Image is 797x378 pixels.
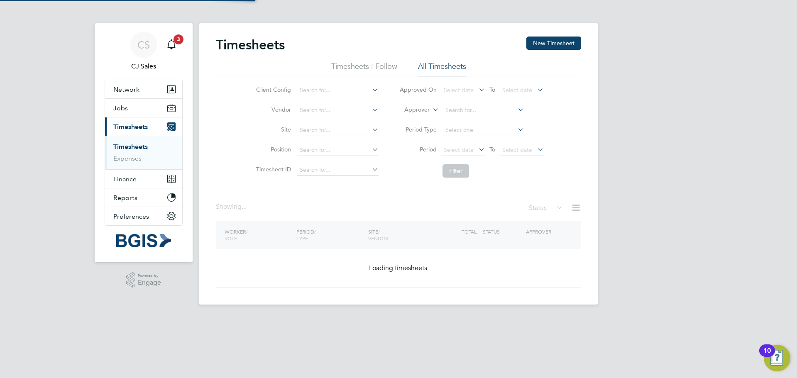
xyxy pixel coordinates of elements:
[443,105,524,116] input: Search for...
[113,194,137,202] span: Reports
[443,124,524,136] input: Select one
[297,144,379,156] input: Search for...
[105,80,182,98] button: Network
[216,202,248,211] div: Showing
[95,23,193,262] nav: Main navigation
[487,84,498,95] span: To
[254,166,291,173] label: Timesheet ID
[418,61,466,76] li: All Timesheets
[137,39,150,50] span: CS
[502,146,532,154] span: Select date
[113,212,149,220] span: Preferences
[487,144,498,155] span: To
[254,106,291,113] label: Vendor
[297,105,379,116] input: Search for...
[526,37,581,50] button: New Timesheet
[113,175,137,183] span: Finance
[105,136,182,169] div: Timesheets
[331,61,397,76] li: Timesheets I Follow
[254,86,291,93] label: Client Config
[105,32,183,71] a: CSCJ Sales
[242,202,247,211] span: ...
[529,202,565,214] div: Status
[297,164,379,176] input: Search for...
[174,34,183,44] span: 3
[399,126,437,133] label: Period Type
[399,86,437,93] label: Approved On
[105,188,182,207] button: Reports
[105,207,182,225] button: Preferences
[105,99,182,117] button: Jobs
[254,146,291,153] label: Position
[502,86,532,94] span: Select date
[105,234,183,247] a: Go to home page
[444,86,474,94] span: Select date
[444,146,474,154] span: Select date
[105,117,182,136] button: Timesheets
[116,234,171,247] img: bgis-logo-retina.png
[399,146,437,153] label: Period
[392,106,430,114] label: Approver
[105,170,182,188] button: Finance
[113,123,148,131] span: Timesheets
[763,351,771,361] div: 10
[126,272,161,288] a: Powered byEngage
[113,154,142,162] a: Expenses
[254,126,291,133] label: Site
[163,32,180,58] a: 3
[113,104,128,112] span: Jobs
[105,61,183,71] span: CJ Sales
[113,143,148,151] a: Timesheets
[138,272,161,279] span: Powered by
[216,37,285,53] h2: Timesheets
[138,279,161,286] span: Engage
[113,85,139,93] span: Network
[443,164,469,178] button: Filter
[297,85,379,96] input: Search for...
[764,345,790,371] button: Open Resource Center, 10 new notifications
[297,124,379,136] input: Search for...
